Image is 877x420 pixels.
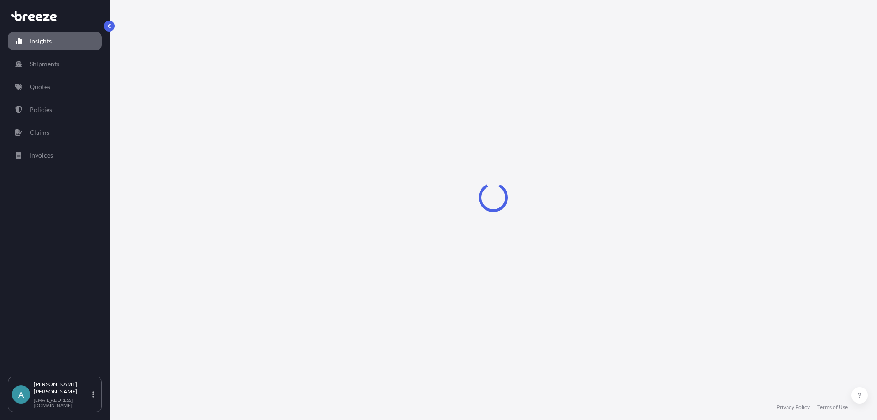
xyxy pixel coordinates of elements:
[30,59,59,69] p: Shipments
[817,404,848,411] a: Terms of Use
[34,397,90,408] p: [EMAIL_ADDRESS][DOMAIN_NAME]
[30,128,49,137] p: Claims
[30,37,52,46] p: Insights
[8,32,102,50] a: Insights
[30,105,52,114] p: Policies
[8,101,102,119] a: Policies
[8,78,102,96] a: Quotes
[8,146,102,165] a: Invoices
[30,82,50,91] p: Quotes
[8,55,102,73] a: Shipments
[777,404,810,411] a: Privacy Policy
[8,123,102,142] a: Claims
[30,151,53,160] p: Invoices
[18,390,24,399] span: A
[34,381,90,395] p: [PERSON_NAME] [PERSON_NAME]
